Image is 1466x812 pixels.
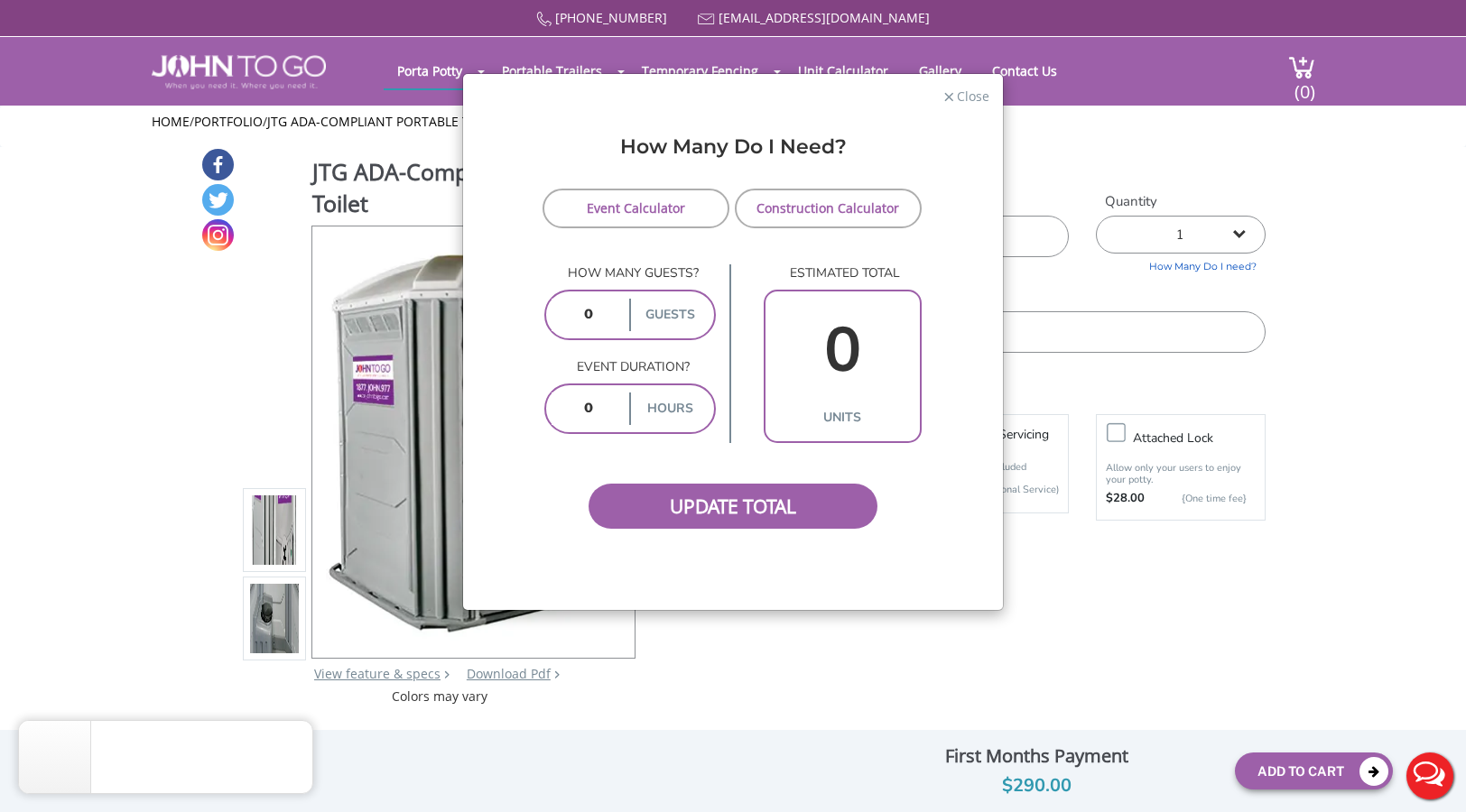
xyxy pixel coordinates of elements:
label: hours [629,392,709,425]
input: 0 [552,299,626,331]
button: Close [943,86,989,106]
button: Live Chat [1394,740,1466,812]
a: Event Calculator [543,189,729,228]
label: guests [629,299,709,331]
p: Event duration? [544,358,716,376]
a: Construction Calculator [735,189,922,228]
span: Update Total [589,484,877,529]
label: units [770,401,915,434]
span: × [943,82,955,109]
p: estimated total [764,264,922,282]
p: How many guests? [544,264,716,282]
span: Close [955,86,989,103]
div: How Many Do I Need? [477,133,989,188]
input: 0 [552,392,626,425]
input: 0 [770,299,915,402]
